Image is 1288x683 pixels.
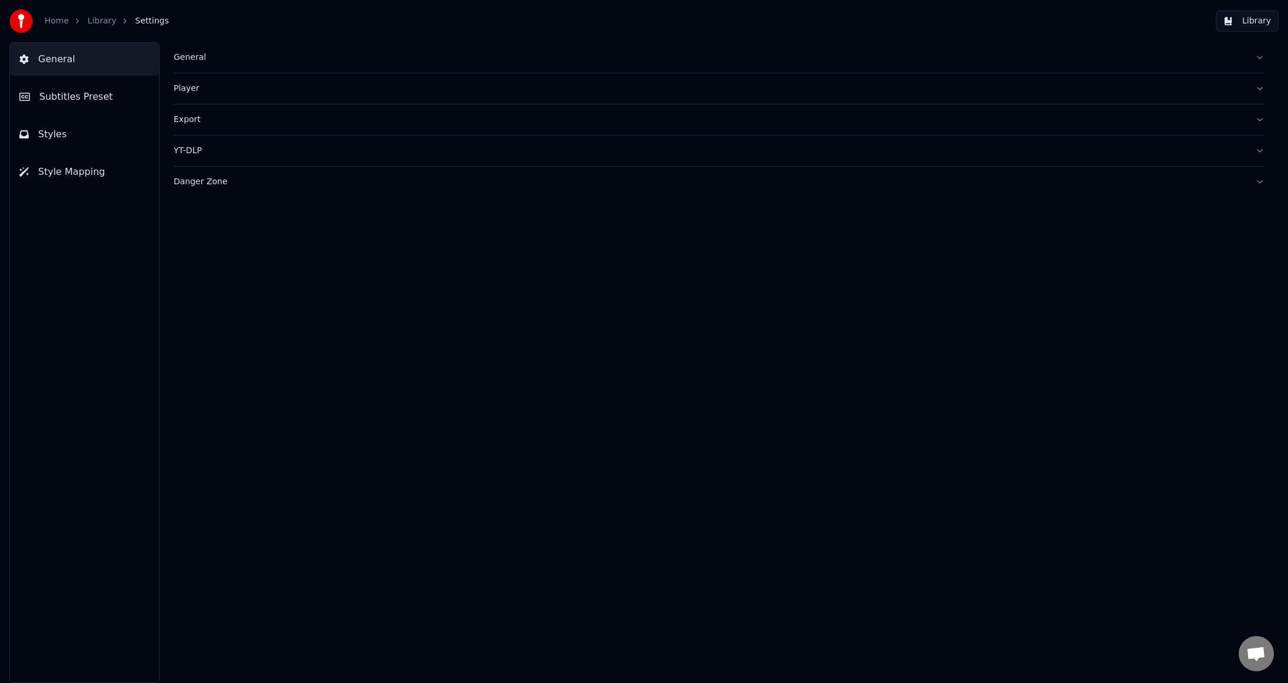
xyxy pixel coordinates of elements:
[10,43,159,76] button: General
[1216,11,1279,32] button: Library
[174,167,1265,197] button: Danger Zone
[10,155,159,188] button: Style Mapping
[174,136,1265,166] button: YT-DLP
[45,15,69,27] a: Home
[38,165,105,179] span: Style Mapping
[38,127,67,141] span: Styles
[174,42,1265,73] button: General
[10,118,159,151] button: Styles
[39,90,113,104] span: Subtitles Preset
[174,52,1246,63] div: General
[174,73,1265,104] button: Player
[9,9,33,33] img: youka
[174,104,1265,135] button: Export
[174,176,1246,188] div: Danger Zone
[135,15,168,27] span: Settings
[38,52,75,66] span: General
[174,145,1246,157] div: YT-DLP
[10,80,159,113] button: Subtitles Preset
[87,15,116,27] a: Library
[174,114,1246,126] div: Export
[1239,636,1274,671] div: Open chat
[174,83,1246,94] div: Player
[45,15,169,27] nav: breadcrumb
